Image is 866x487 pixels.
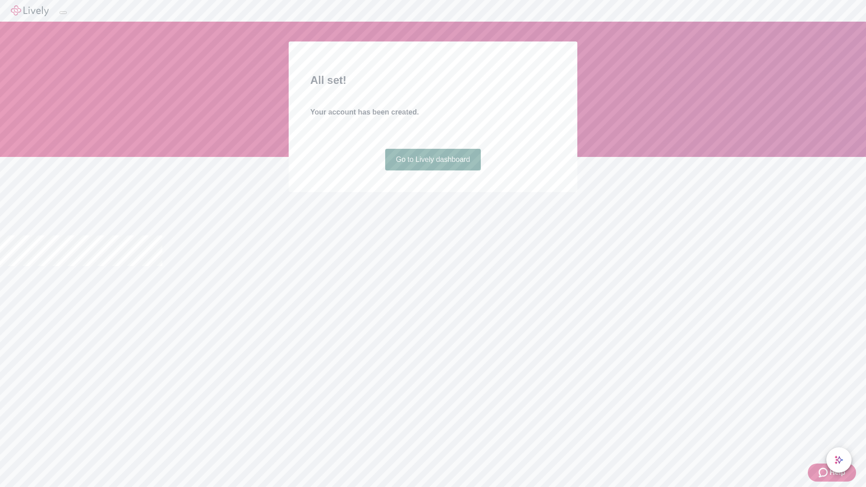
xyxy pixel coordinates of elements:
[819,467,829,478] svg: Zendesk support icon
[385,149,481,170] a: Go to Lively dashboard
[826,447,852,473] button: chat
[834,455,843,464] svg: Lively AI Assistant
[60,11,67,14] button: Log out
[310,107,556,118] h4: Your account has been created.
[829,467,845,478] span: Help
[11,5,49,16] img: Lively
[808,464,856,482] button: Zendesk support iconHelp
[310,72,556,88] h2: All set!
